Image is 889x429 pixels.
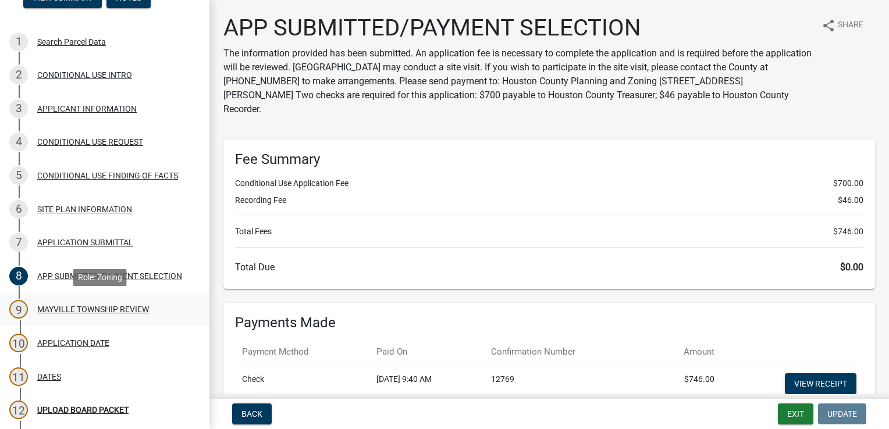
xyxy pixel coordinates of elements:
[369,366,484,404] td: [DATE] 9:40 AM
[235,226,863,238] li: Total Fees
[235,194,863,206] li: Recording Fee
[235,366,369,404] td: Check
[9,33,28,51] div: 1
[827,409,857,419] span: Update
[37,38,106,46] div: Search Parcel Data
[223,47,812,116] p: The information provided has been submitted. An application fee is necessary to complete the appl...
[37,71,132,79] div: CONDITIONAL USE INTRO
[9,66,28,84] div: 2
[9,166,28,185] div: 5
[235,338,369,366] th: Payment Method
[37,406,129,414] div: UPLOAD BOARD PACKET
[647,366,721,404] td: $746.00
[9,200,28,219] div: 6
[369,338,484,366] th: Paid On
[37,373,61,381] div: DATES
[241,409,262,419] span: Back
[833,177,863,190] span: $700.00
[232,403,272,424] button: Back
[37,272,182,280] div: APP SUBMITTED/PAYMENT SELECTION
[785,373,856,394] a: View receipt
[37,339,109,347] div: APPLICATION DATE
[484,366,647,404] td: 12769
[9,300,28,319] div: 9
[9,233,28,252] div: 7
[37,138,143,146] div: CONDITIONAL USE REQUEST
[9,367,28,386] div: 11
[235,177,863,190] li: Conditional Use Application Fee
[9,99,28,118] div: 3
[9,267,28,285] div: 8
[838,194,863,206] span: $46.00
[73,269,127,286] div: Role: Zoning
[647,338,721,366] th: Amount
[9,334,28,352] div: 10
[818,403,866,424] button: Update
[9,401,28,419] div: 12
[833,226,863,238] span: $746.00
[778,403,813,424] button: Exit
[37,305,149,313] div: MAYVILLE TOWNSHIP REVIEW
[822,19,835,33] i: share
[812,14,873,37] button: shareShare
[840,262,863,273] span: $0.00
[37,105,137,113] div: APPLICANT INFORMATION
[235,314,863,331] h6: Payments Made
[484,338,647,366] th: Confirmation Number
[235,151,863,168] h6: Fee Summary
[37,171,178,180] div: CONDITIONAL USE FINDING OF FACTS
[37,238,133,246] div: APPLICATION SUBMITTAL
[37,205,132,213] div: SITE PLAN INFORMATION
[223,14,812,42] h1: APP SUBMITTED/PAYMENT SELECTION
[235,262,863,273] h6: Total Due
[838,19,863,33] span: Share
[9,133,28,151] div: 4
